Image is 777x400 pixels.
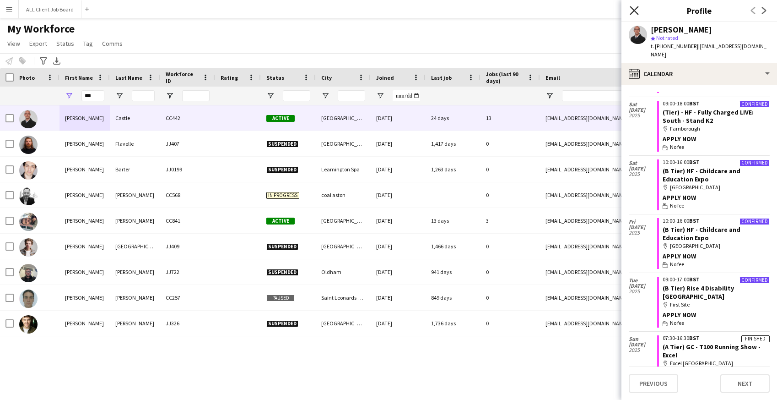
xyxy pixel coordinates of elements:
[19,213,38,231] img: Matthew Giles
[663,135,770,143] div: APPLY NOW
[663,335,770,341] div: 07:30-16:30
[663,225,740,242] a: (B Tier) HF - Childcare and Education Expo
[663,183,770,192] div: [GEOGRAPHIC_DATA]
[266,115,295,122] span: Active
[110,259,160,285] div: [PERSON_NAME]
[371,234,426,259] div: [DATE]
[689,334,700,341] span: BST
[160,157,215,182] div: JJ0199
[480,131,540,156] div: 0
[689,276,700,283] span: BST
[166,92,174,100] button: Open Filter Menu
[59,157,110,182] div: [PERSON_NAME]
[621,5,777,16] h3: Profile
[663,311,770,319] div: APPLY NOW
[540,105,723,131] div: [EMAIL_ADDRESS][DOMAIN_NAME]
[663,301,770,309] div: First Site
[59,208,110,233] div: [PERSON_NAME]
[160,234,215,259] div: JJ409
[376,92,384,100] button: Open Filter Menu
[629,347,657,353] span: 2025
[160,311,215,336] div: JJ326
[480,285,540,310] div: 0
[316,259,371,285] div: Oldham
[19,238,38,257] img: Matthew Houston
[663,252,770,260] div: APPLY NOW
[56,39,74,48] span: Status
[480,182,540,208] div: 0
[629,107,657,113] span: [DATE]
[540,182,723,208] div: [EMAIL_ADDRESS][DOMAIN_NAME]
[132,90,155,101] input: Last Name Filter Input
[663,159,770,165] div: 10:00-16:00
[670,319,684,327] span: No fee
[59,182,110,208] div: [PERSON_NAME]
[81,90,104,101] input: First Name Filter Input
[83,39,93,48] span: Tag
[629,225,657,230] span: [DATE]
[540,285,723,310] div: [EMAIL_ADDRESS][DOMAIN_NAME]
[739,159,770,166] div: Confirmed
[160,105,215,131] div: CC442
[221,74,238,81] span: Rating
[651,43,766,58] span: | [EMAIL_ADDRESS][DOMAIN_NAME]
[689,100,700,107] span: BST
[689,217,700,224] span: BST
[540,131,723,156] div: [EMAIL_ADDRESS][DOMAIN_NAME]
[670,260,684,268] span: No fee
[7,39,20,48] span: View
[115,92,124,100] button: Open Filter Menu
[266,243,298,250] span: Suspended
[629,374,678,393] button: Previous
[160,259,215,285] div: JJ722
[182,90,210,101] input: Workforce ID Filter Input
[480,208,540,233] div: 3
[316,311,371,336] div: [GEOGRAPHIC_DATA]
[110,234,160,259] div: [GEOGRAPHIC_DATA]
[160,182,215,208] div: CC568
[629,342,657,347] span: [DATE]
[65,92,73,100] button: Open Filter Menu
[663,193,770,202] div: APPLY NOW
[663,359,770,367] div: Excel [GEOGRAPHIC_DATA]
[4,38,24,49] a: View
[629,166,657,171] span: [DATE]
[266,141,298,148] span: Suspended
[7,22,75,36] span: My Workforce
[110,285,160,310] div: [PERSON_NAME]
[19,0,81,18] button: ALL Client Job Board
[338,90,365,101] input: City Filter Input
[371,208,426,233] div: [DATE]
[663,125,770,133] div: Farnborough
[316,105,371,131] div: [GEOGRAPHIC_DATA]
[426,311,480,336] div: 1,736 days
[739,218,770,225] div: Confirmed
[426,208,480,233] div: 13 days
[480,105,540,131] div: 13
[426,131,480,156] div: 1,417 days
[29,39,47,48] span: Export
[110,208,160,233] div: [PERSON_NAME]
[115,74,142,81] span: Last Name
[670,143,684,151] span: No fee
[80,38,97,49] a: Tag
[663,242,770,250] div: [GEOGRAPHIC_DATA]
[266,218,295,225] span: Active
[739,277,770,284] div: Confirmed
[651,43,698,49] span: t. [PHONE_NUMBER]
[480,259,540,285] div: 0
[316,157,371,182] div: Leamington Spa
[621,63,777,85] div: Calendar
[393,90,420,101] input: Joined Filter Input
[59,259,110,285] div: [PERSON_NAME]
[540,157,723,182] div: [EMAIL_ADDRESS][DOMAIN_NAME]
[19,161,38,180] img: Matthew Barter
[545,74,560,81] span: Email
[741,335,770,342] div: Finished
[426,259,480,285] div: 941 days
[110,157,160,182] div: Barter
[266,74,284,81] span: Status
[426,105,480,131] div: 24 days
[266,92,275,100] button: Open Filter Menu
[316,285,371,310] div: Saint Leonards-on-sea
